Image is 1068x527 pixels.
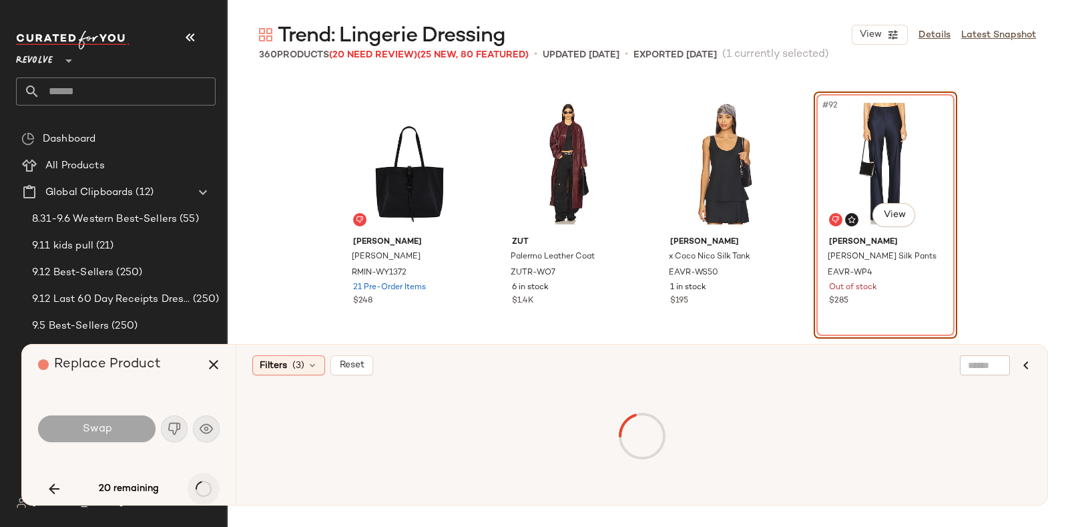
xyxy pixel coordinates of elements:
[356,216,364,224] img: svg%3e
[669,251,750,263] span: x Coco Nico Silk Tank
[32,319,109,334] span: 9.5 Best-Sellers
[292,359,304,373] span: (3)
[43,132,95,147] span: Dashboard
[352,251,421,263] span: [PERSON_NAME]
[352,267,407,279] span: RMIN-WY1372
[659,96,794,231] img: EAVR-WS50_V1.jpg
[961,28,1036,42] a: Latest Snapshot
[93,238,114,254] span: (21)
[828,267,872,279] span: EAVR-WP4
[16,31,129,49] img: cfy_white_logo.C9jOOHJF.svg
[821,99,840,112] span: #92
[512,295,534,307] span: $1.4K
[190,292,219,307] span: (250)
[512,236,625,248] span: ZUT
[21,132,35,146] img: svg%3e
[625,47,628,63] span: •
[353,295,372,307] span: $248
[45,158,105,174] span: All Products
[32,238,93,254] span: 9.11 kids pull
[828,251,937,263] span: [PERSON_NAME] Silk Pants
[339,360,364,371] span: Reset
[669,267,718,279] span: EAVR-WS50
[113,265,142,281] span: (250)
[353,282,426,294] span: 21 Pre-Order Items
[859,29,882,40] span: View
[330,355,373,375] button: Reset
[329,50,417,60] span: (20 Need Review)
[259,28,272,41] img: svg%3e
[259,50,277,60] span: 360
[54,357,161,371] span: Replace Product
[670,282,706,294] span: 1 in stock
[872,203,915,227] button: View
[32,212,177,227] span: 8.31-9.6 Western Best-Sellers
[852,25,908,45] button: View
[45,185,133,200] span: Global Clipboards
[511,251,595,263] span: Palermo Leather Coat
[260,359,287,373] span: Filters
[32,265,113,281] span: 9.12 Best-Sellers
[99,483,159,495] span: 20 remaining
[511,267,555,279] span: ZUTR-WO7
[882,210,905,220] span: View
[832,216,840,224] img: svg%3e
[543,48,619,62] p: updated [DATE]
[177,212,199,227] span: (55)
[16,498,27,508] img: svg%3e
[633,48,717,62] p: Exported [DATE]
[109,319,138,334] span: (250)
[133,185,154,200] span: (12)
[342,96,477,231] img: RMIN-WY1372_V1.jpg
[670,236,783,248] span: [PERSON_NAME]
[278,23,505,49] span: Trend: Lingerie Dressing
[918,28,951,42] a: Details
[848,216,856,224] img: svg%3e
[259,48,529,62] div: Products
[534,47,537,63] span: •
[353,236,466,248] span: [PERSON_NAME]
[818,96,953,231] img: EAVR-WP4_V1.jpg
[512,282,549,294] span: 6 in stock
[16,45,53,69] span: Revolve
[501,96,635,231] img: ZUTR-WO7_V1.jpg
[32,292,190,307] span: 9.12 Last 60 Day Receipts Dresses
[670,295,688,307] span: $195
[722,47,829,63] span: (1 currently selected)
[417,50,529,60] span: (25 New, 80 Featured)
